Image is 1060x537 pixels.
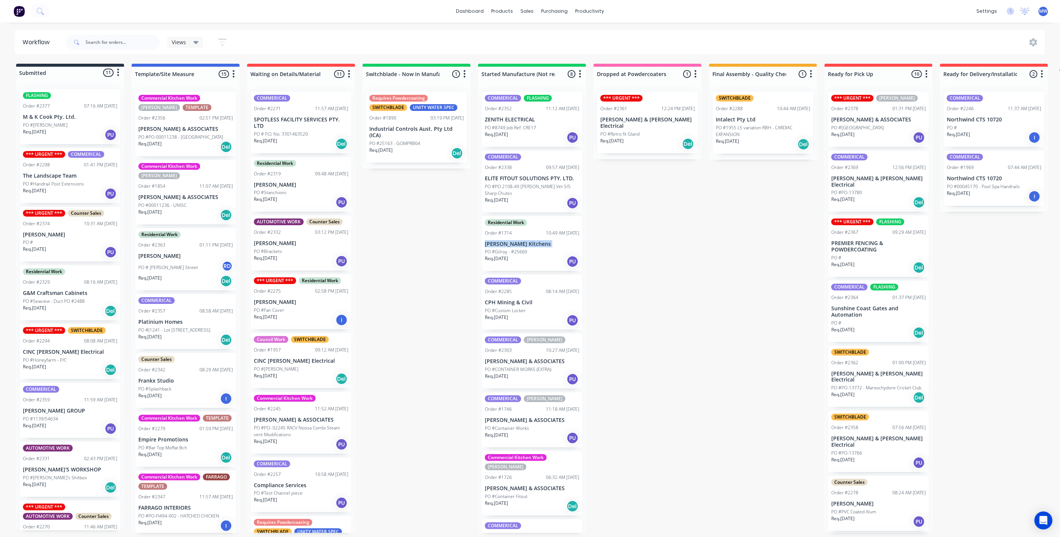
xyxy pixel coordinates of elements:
[23,445,73,452] div: AUTOMOTIVE WORK
[105,423,117,435] div: PU
[831,229,858,236] div: Order #2367
[831,435,926,448] p: [PERSON_NAME] & [PERSON_NAME] Electrical
[138,392,162,399] p: Req. [DATE]
[315,171,348,177] div: 09:48 AM [DATE]
[600,138,624,144] p: Req. [DATE]
[831,391,855,398] p: Req. [DATE]
[870,284,898,290] div: FLASHING
[135,353,236,408] div: Counter SalesOrder #234208:29 AM [DATE]Frankx StudioPO #SplashbackReq.[DATE]I
[546,288,579,295] div: 08:14 AM [DATE]
[336,196,348,208] div: PU
[831,384,921,391] p: PO #PO-13772 - Maroochydore Cricket Club
[84,396,117,403] div: 11:59 AM [DATE]
[251,215,351,271] div: AUTOMOTIVE WORKCounter SalesOrder #233203:12 PM [DATE][PERSON_NAME]PO #BracketsReq.[DATE]PU
[199,115,233,121] div: 02:51 PM [DATE]
[524,95,552,102] div: FLASHING
[23,246,46,253] p: Req. [DATE]
[20,383,120,438] div: COMMERICALOrder #235911:59 AM [DATE][PERSON_NAME] GROUPPO #1139/54634Req.[DATE]PU
[831,117,926,123] p: [PERSON_NAME] & ASSOCIATES
[138,126,233,132] p: [PERSON_NAME] & ASSOCIATES
[254,425,348,438] p: PO #PO- 02245 RACV Noosa Combi Steam vent Modifications
[138,444,187,451] p: PO #Bar Top Moffat Bch
[546,230,579,236] div: 10:49 AM [DATE]
[336,438,348,450] div: PU
[138,183,165,190] div: Order #1854
[254,95,290,102] div: COMMERICAL
[485,358,579,365] p: [PERSON_NAME] & ASSOCIATES
[713,92,813,154] div: SWITCHBLADEOrder #228810:44 AM [DATE]Intalect Pty LtdPO #1955 L5 variation RBH - CARDIAC EXPANSIO...
[138,134,223,141] p: PO #PO-00011238 - [GEOGRAPHIC_DATA]
[485,395,521,402] div: COMMERICAL
[135,92,236,156] div: Commercial Kitchen Work[PERSON_NAME]TEMPLATEOrder #235602:51 PM [DATE][PERSON_NAME] & ASSOCIATESP...
[716,105,743,112] div: Order #2288
[105,129,117,141] div: PU
[254,417,348,423] p: [PERSON_NAME] & ASSOCIATES
[315,229,348,236] div: 03:12 PM [DATE]
[254,229,281,236] div: Order #2332
[23,408,117,414] p: [PERSON_NAME] GROUP
[485,241,579,247] p: [PERSON_NAME] Kitchens
[254,314,277,320] p: Req. [DATE]
[485,432,508,438] p: Req. [DATE]
[23,298,85,305] p: PO #Seaview - Duct PO #2488
[85,35,160,50] input: Search for orders...
[138,415,200,422] div: Commercial Kitchen Work
[220,334,232,346] div: Del
[138,334,162,340] p: Req. [DATE]
[222,260,233,272] div: RD
[661,105,695,112] div: 12:24 PM [DATE]
[831,284,868,290] div: COMMERICAL
[716,138,739,145] p: Req. [DATE]
[892,229,926,236] div: 09:29 AM [DATE]
[84,103,117,109] div: 07:16 AM [DATE]
[482,92,582,147] div: COMMERICALFLASHINGOrder #235211:12 AM [DATE]ZENITH ELECTRICALPO #8749 Job Ref: CRE17Req.[DATE]PU
[410,104,457,111] div: UNITY WATER SPEC
[546,164,579,171] div: 09:57 AM [DATE]
[254,405,281,412] div: Order #2245
[254,347,281,353] div: Order #1957
[199,366,233,373] div: 08:29 AM [DATE]
[254,299,348,305] p: [PERSON_NAME]
[138,194,233,200] p: [PERSON_NAME] & ASSOCIATES
[23,122,67,129] p: PO #[PERSON_NAME]
[947,131,970,138] p: Req. [DATE]
[254,131,308,138] p: PO # P.O. No: 3301463520
[430,115,464,121] div: 03:19 PM [DATE]
[485,337,521,343] div: COMMERICAL
[482,334,582,389] div: COMMERICAL[PERSON_NAME]Order #230310:27 AM [DATE][PERSON_NAME] & ASSOCIATESPO #CONTAINER WORKS (E...
[485,164,512,171] div: Order #2338
[135,160,236,224] div: Commercial Kitchen Work[PERSON_NAME]Order #185411:07 AM [DATE][PERSON_NAME] & ASSOCIATESPO #00011...
[23,173,117,179] p: The Landscape Team
[451,147,463,159] div: Del
[546,347,579,354] div: 10:27 AM [DATE]
[254,105,281,112] div: Order #2271
[105,246,117,258] div: PU
[567,132,579,144] div: PU
[831,424,858,431] div: Order #2358
[485,248,527,255] p: PO #Gilroy - #25660
[485,278,521,284] div: COMMERICAL
[369,104,407,111] div: SWITCHBLADE
[831,164,858,171] div: Order #2369
[315,347,348,353] div: 09:12 AM [DATE]
[485,373,508,380] p: Req. [DATE]
[831,105,858,112] div: Order #2378
[485,314,508,321] p: Req. [DATE]
[138,253,233,259] p: [PERSON_NAME]
[254,117,348,129] p: SPOTLESS FACILITY SERVICES PTY. LTD
[20,148,120,203] div: *** URGENT ***COMMERICALOrder #229801:41 PM [DATE]The Landscape TeamPO #Handrail Post ExtensionsR...
[220,275,232,287] div: Del
[23,349,117,355] p: CINC [PERSON_NAME] Electrical
[254,138,277,144] p: Req. [DATE]
[831,320,841,326] p: PO #
[254,438,277,445] p: Req. [DATE]
[600,105,627,112] div: Order #2361
[138,242,165,248] div: Order #2363
[23,187,46,194] p: Req. [DATE]
[251,157,351,212] div: Residential WorkOrder #231909:48 AM [DATE][PERSON_NAME]PO #StanchionsReq.[DATE]PU
[138,104,180,111] div: [PERSON_NAME]
[485,406,512,413] div: Order #1746
[567,432,579,444] div: PU
[336,314,348,326] div: I
[485,230,512,236] div: Order #1714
